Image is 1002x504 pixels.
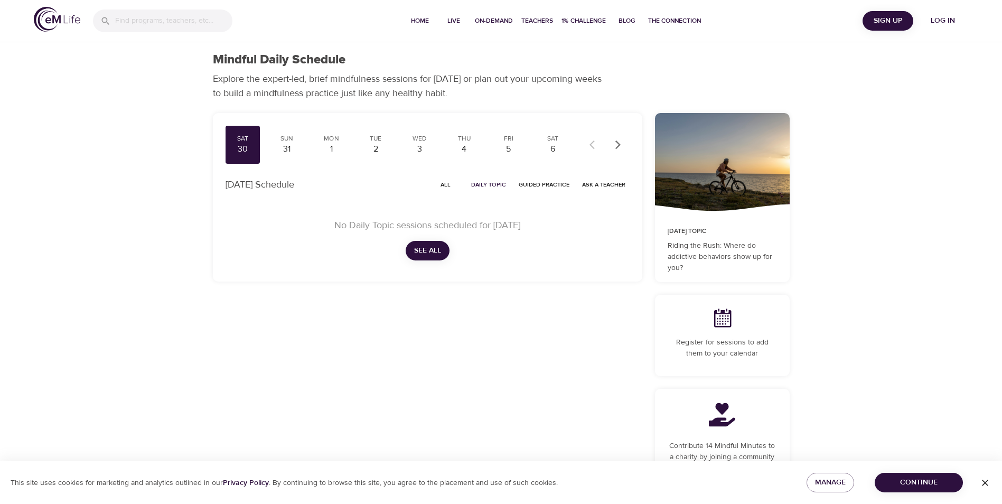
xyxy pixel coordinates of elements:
[407,15,433,26] span: Home
[230,143,256,155] div: 30
[226,178,294,192] p: [DATE] Schedule
[519,180,569,190] span: Guided Practice
[582,180,625,190] span: Ask a Teacher
[451,143,477,155] div: 4
[318,134,344,143] div: Mon
[561,15,606,26] span: 1% Challenge
[318,143,344,155] div: 1
[274,143,300,155] div: 31
[115,10,232,32] input: Find programs, teachers, etc...
[230,134,256,143] div: Sat
[414,244,441,257] span: See All
[668,227,777,236] p: [DATE] Topic
[429,176,463,193] button: All
[521,15,553,26] span: Teachers
[648,15,701,26] span: The Connection
[614,15,640,26] span: Blog
[807,473,854,492] button: Manage
[875,473,963,492] button: Continue
[433,180,458,190] span: All
[917,11,968,31] button: Log in
[668,337,777,359] p: Register for sessions to add them to your calendar
[213,52,345,68] h1: Mindful Daily Schedule
[274,134,300,143] div: Sun
[362,134,389,143] div: Tue
[441,15,466,26] span: Live
[223,478,269,488] a: Privacy Policy
[815,476,846,489] span: Manage
[407,143,433,155] div: 3
[540,134,566,143] div: Sat
[514,176,574,193] button: Guided Practice
[451,134,477,143] div: Thu
[578,176,630,193] button: Ask a Teacher
[406,241,450,260] button: See All
[238,218,617,232] p: No Daily Topic sessions scheduled for [DATE]
[213,72,609,100] p: Explore the expert-led, brief mindfulness sessions for [DATE] or plan out your upcoming weeks to ...
[922,14,964,27] span: Log in
[495,143,522,155] div: 5
[867,14,909,27] span: Sign Up
[362,143,389,155] div: 2
[863,11,913,31] button: Sign Up
[475,15,513,26] span: On-Demand
[467,176,510,193] button: Daily Topic
[668,441,777,474] p: Contribute 14 Mindful Minutes to a charity by joining a community and completing this program.
[540,143,566,155] div: 6
[471,180,506,190] span: Daily Topic
[668,240,777,274] p: Riding the Rush: Where do addictive behaviors show up for you?
[883,476,954,489] span: Continue
[495,134,522,143] div: Fri
[407,134,433,143] div: Wed
[34,7,80,32] img: logo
